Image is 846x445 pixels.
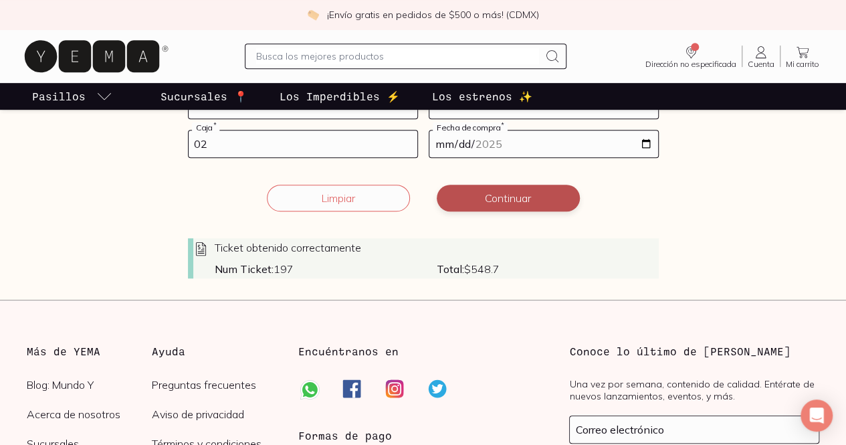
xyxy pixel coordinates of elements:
[27,378,152,391] a: Blog: Mundo Y
[280,88,400,104] p: Los Imperdibles ⚡️
[640,44,742,68] a: Dirección no especificada
[327,8,539,21] p: ¡Envío gratis en pedidos de $500 o más! (CDMX)
[298,343,399,359] h3: Encuéntranos en
[215,262,274,276] strong: Num Ticket:
[189,130,417,157] input: 03
[215,241,361,254] span: Ticket obtenido correctamente
[433,122,508,132] label: Fecha de compra
[256,48,538,64] input: Busca los mejores productos
[267,185,410,211] button: Limpiar
[161,88,247,104] p: Sucursales 📍
[429,130,658,157] input: 14-05-2023
[742,44,780,68] a: Cuenta
[277,83,403,110] a: Los Imperdibles ⚡️
[437,262,464,276] strong: Total:
[437,185,580,211] button: Continuar
[192,122,219,132] label: Caja
[152,408,277,421] a: Aviso de privacidad
[780,44,825,68] a: Mi carrito
[429,83,535,110] a: Los estrenos ✨
[307,9,319,21] img: check
[215,262,437,276] span: 197
[437,262,659,276] span: $ 548.7
[152,378,277,391] a: Preguntas frecuentes
[432,88,532,104] p: Los estrenos ✨
[748,60,774,68] span: Cuenta
[27,343,152,359] h3: Más de YEMA
[569,343,819,359] h3: Conoce lo último de [PERSON_NAME]
[158,83,250,110] a: Sucursales 📍
[786,60,819,68] span: Mi carrito
[801,399,833,432] div: Open Intercom Messenger
[152,343,277,359] h3: Ayuda
[29,83,115,110] a: pasillo-todos-link
[27,408,152,421] a: Acerca de nosotros
[298,428,392,444] h3: Formas de pago
[645,60,736,68] span: Dirección no especificada
[570,416,819,443] input: mimail@gmail.com
[32,88,86,104] p: Pasillos
[569,378,819,402] p: Una vez por semana, contenido de calidad. Entérate de nuevos lanzamientos, eventos, y más.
